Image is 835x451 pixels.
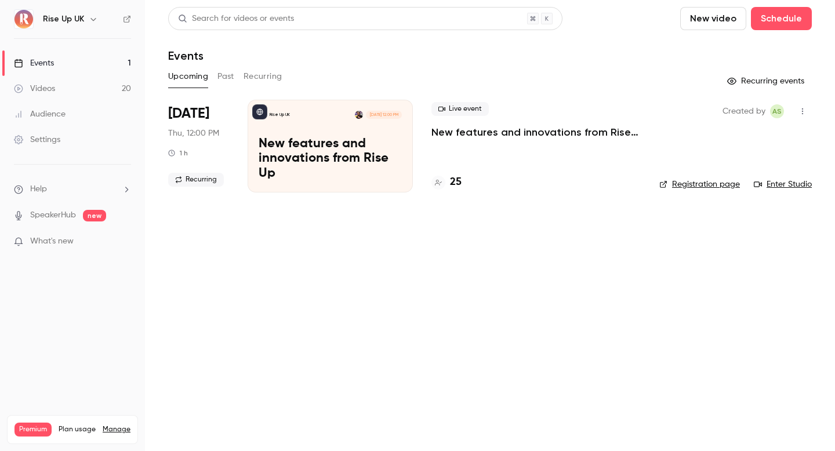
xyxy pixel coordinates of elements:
[178,13,294,25] div: Search for videos or events
[431,125,641,139] a: New features and innovations from Rise Up
[168,67,208,86] button: Upcoming
[659,179,740,190] a: Registration page
[14,57,54,69] div: Events
[259,137,402,181] p: New features and innovations from Rise Up
[14,183,131,195] li: help-dropdown-opener
[680,7,746,30] button: New video
[30,209,76,221] a: SpeakerHub
[168,128,219,139] span: Thu, 12:00 PM
[366,111,401,119] span: [DATE] 12:00 PM
[168,148,188,158] div: 1 h
[30,183,47,195] span: Help
[30,235,74,248] span: What's new
[723,104,765,118] span: Created by
[217,67,234,86] button: Past
[83,210,106,221] span: new
[168,100,229,192] div: Sep 25 Thu, 11:00 AM (Europe/London)
[14,134,60,146] div: Settings
[14,108,66,120] div: Audience
[117,237,131,247] iframe: Noticeable Trigger
[355,111,363,119] img: Glenn Diedrich
[168,104,209,123] span: [DATE]
[14,10,33,28] img: Rise Up UK
[754,179,812,190] a: Enter Studio
[270,112,290,118] p: Rise Up UK
[103,425,130,434] a: Manage
[14,423,52,437] span: Premium
[751,7,812,30] button: Schedule
[59,425,96,434] span: Plan usage
[168,49,204,63] h1: Events
[244,67,282,86] button: Recurring
[43,13,84,25] h6: Rise Up UK
[722,72,812,90] button: Recurring events
[770,104,784,118] span: Aliocha Segard
[450,174,462,190] h4: 25
[248,100,413,192] a: New features and innovations from Rise UpRise Up UKGlenn Diedrich[DATE] 12:00 PMNew features and ...
[772,104,782,118] span: AS
[431,174,462,190] a: 25
[431,102,489,116] span: Live event
[168,173,224,187] span: Recurring
[14,83,55,94] div: Videos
